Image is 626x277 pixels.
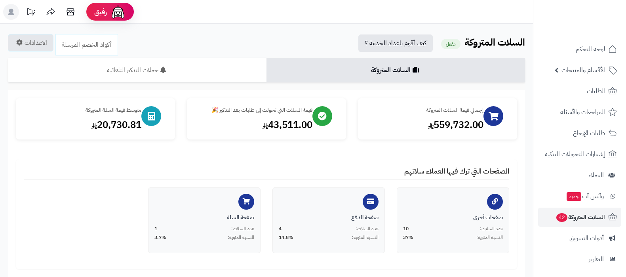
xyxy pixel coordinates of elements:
[573,128,605,139] span: طلبات الإرجاع
[352,234,379,241] span: النسبة المئوية:
[8,58,266,82] a: حملات التذكير التلقائية
[567,192,581,201] span: جديد
[154,234,166,241] span: 3.7%
[587,86,605,97] span: الطلبات
[561,65,605,76] span: الأقسام والمنتجات
[589,254,604,265] span: التقارير
[588,170,604,181] span: العملاء
[538,229,621,248] a: أدوات التسويق
[556,212,605,223] span: السلات المتروكة
[556,213,567,222] span: 42
[24,106,141,114] div: متوسط قيمة السلة المتروكة
[476,234,503,241] span: النسبة المئوية:
[279,214,379,222] div: صفحة الدفع
[545,149,605,160] span: إشعارات التحويلات البنكية
[228,234,254,241] span: النسبة المئوية:
[538,250,621,269] a: التقارير
[24,167,509,180] h4: الصفحات التي ترك فيها العملاء سلاتهم
[538,124,621,143] a: طلبات الإرجاع
[195,118,312,132] div: 43,511.00
[55,34,118,55] a: أكواد الخصم المرسلة
[538,40,621,59] a: لوحة التحكم
[110,4,126,20] img: ai-face.png
[569,233,604,244] span: أدوات التسويق
[8,34,53,52] a: الاعدادات
[403,225,409,232] span: 10
[538,103,621,122] a: المراجعات والأسئلة
[464,35,525,50] b: السلات المتروكة
[366,118,483,132] div: 559,732.00
[538,187,621,206] a: وآتس آبجديد
[538,82,621,101] a: الطلبات
[538,166,621,185] a: العملاء
[356,225,379,232] span: عدد السلات:
[441,39,460,49] small: مفعل
[538,145,621,164] a: إشعارات التحويلات البنكية
[366,106,483,114] div: إجمالي قيمة السلات المتروكة
[24,118,141,132] div: 20,730.81
[154,214,254,222] div: صفحة السلة
[566,191,604,202] span: وآتس آب
[231,225,254,232] span: عدد السلات:
[279,234,293,241] span: 14.8%
[572,20,618,36] img: logo-2.png
[94,7,107,17] span: رفيق
[279,225,282,232] span: 4
[538,208,621,227] a: السلات المتروكة42
[358,34,433,52] a: كيف أقوم باعداد الخدمة ؟
[403,214,503,222] div: صفحات أخرى
[195,106,312,114] div: قيمة السلات التي تحولت إلى طلبات بعد التذكير 🎉
[480,225,503,232] span: عدد السلات:
[576,44,605,55] span: لوحة التحكم
[266,58,525,82] a: السلات المتروكة
[560,107,605,118] span: المراجعات والأسئلة
[403,234,413,241] span: 37%
[21,4,41,22] a: تحديثات المنصة
[154,225,157,232] span: 1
